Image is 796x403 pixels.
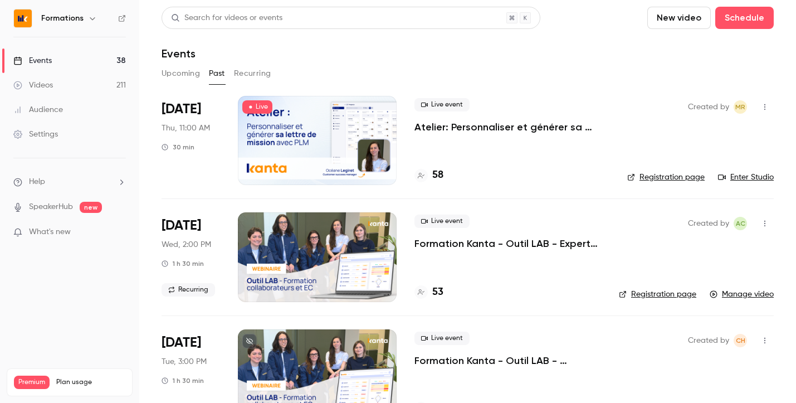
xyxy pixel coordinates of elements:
[736,334,745,347] span: CH
[688,100,729,114] span: Created by
[162,212,220,302] div: Oct 1 Wed, 2:00 PM (Europe/Paris)
[14,376,50,389] span: Premium
[13,176,126,188] li: help-dropdown-opener
[715,7,774,29] button: Schedule
[162,100,201,118] span: [DATE]
[41,13,84,24] h6: Formations
[414,120,609,134] a: Atelier: Personnaliser et générer sa lettre de mission avec PLM
[13,55,52,66] div: Events
[29,201,73,213] a: SpeakerHub
[414,215,470,228] span: Live event
[734,334,747,347] span: Chloé Hauvel
[688,334,729,347] span: Created by
[432,285,443,300] h4: 53
[80,202,102,213] span: new
[710,289,774,300] a: Manage video
[736,217,745,230] span: AC
[14,9,32,27] img: Formations
[162,96,220,185] div: Oct 2 Thu, 11:00 AM (Europe/Paris)
[718,172,774,183] a: Enter Studio
[29,176,45,188] span: Help
[162,356,207,367] span: Tue, 3:00 PM
[162,283,215,297] span: Recurring
[242,100,272,114] span: Live
[13,129,58,140] div: Settings
[414,354,601,367] a: Formation Kanta - Outil LAB - [PERSON_NAME]
[162,217,201,235] span: [DATE]
[735,100,745,114] span: MR
[734,217,747,230] span: Anaïs Cachelou
[162,65,200,82] button: Upcoming
[162,239,211,250] span: Wed, 2:00 PM
[162,376,204,385] div: 1 h 30 min
[162,123,210,134] span: Thu, 11:00 AM
[688,217,729,230] span: Created by
[627,172,705,183] a: Registration page
[432,168,443,183] h4: 58
[56,378,125,387] span: Plan usage
[414,98,470,111] span: Live event
[162,259,204,268] div: 1 h 30 min
[619,289,696,300] a: Registration page
[414,168,443,183] a: 58
[162,47,196,60] h1: Events
[13,104,63,115] div: Audience
[171,12,282,24] div: Search for videos or events
[647,7,711,29] button: New video
[414,237,601,250] a: Formation Kanta - Outil LAB - Experts Comptables & Collaborateurs
[13,80,53,91] div: Videos
[414,332,470,345] span: Live event
[162,334,201,352] span: [DATE]
[162,143,194,152] div: 30 min
[209,65,225,82] button: Past
[29,226,71,238] span: What's new
[113,227,126,237] iframe: Noticeable Trigger
[414,285,443,300] a: 53
[234,65,271,82] button: Recurring
[734,100,747,114] span: Marion Roquet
